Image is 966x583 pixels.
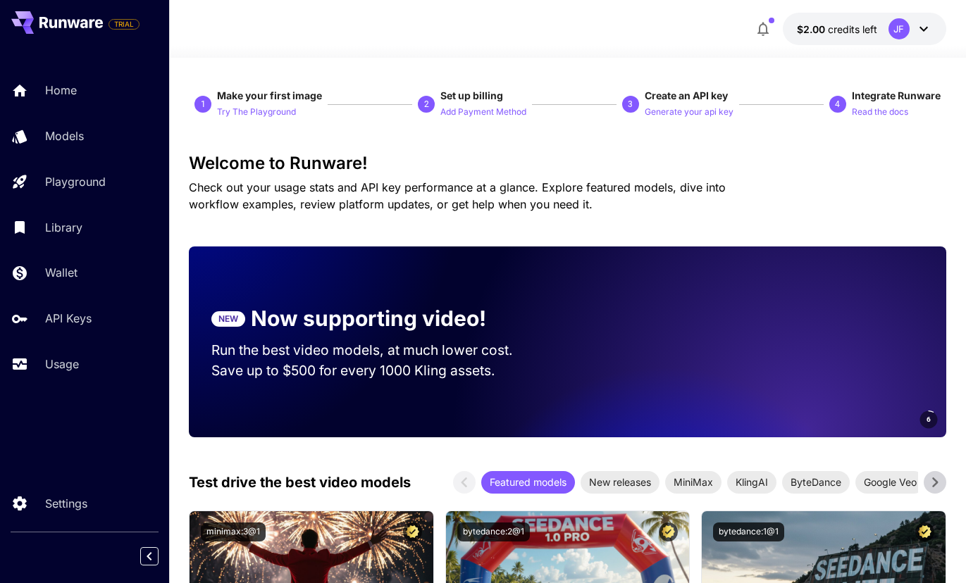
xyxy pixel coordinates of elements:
[440,106,526,119] p: Add Payment Method
[45,219,82,236] p: Library
[189,180,726,211] span: Check out your usage stats and API key performance at a glance. Explore featured models, dive int...
[140,547,159,565] button: Collapse sidebar
[828,23,877,35] span: credits left
[109,19,139,30] span: TRIAL
[109,15,140,32] span: Add your payment card to enable full platform functionality.
[481,475,575,489] span: Featured models
[45,356,79,372] p: Usage
[855,471,925,494] div: Google Veo
[45,264,78,281] p: Wallet
[581,475,660,489] span: New releases
[251,303,486,334] p: Now supporting video!
[217,89,322,101] span: Make your first image
[782,475,850,489] span: ByteDance
[217,106,296,119] p: Try The Playground
[852,106,908,119] p: Read the docs
[201,98,206,111] p: 1
[835,98,840,111] p: 4
[645,89,728,101] span: Create an API key
[189,153,946,173] h3: Welcome to Runware!
[211,340,540,361] p: Run the best video models, at much lower cost.
[45,310,92,327] p: API Keys
[713,522,784,541] button: bytedance:1@1
[727,471,776,494] div: KlingAI
[45,495,87,512] p: Settings
[855,475,925,489] span: Google Veo
[45,82,77,99] p: Home
[211,361,540,381] p: Save up to $500 for every 1000 Kling assets.
[782,471,850,494] div: ByteDance
[189,472,411,493] p: Test drive the best video models
[581,471,660,494] div: New releases
[783,13,946,45] button: $2.00JF
[45,173,106,190] p: Playground
[727,475,776,489] span: KlingAI
[645,106,733,119] p: Generate your api key
[797,23,828,35] span: $2.00
[927,414,931,425] span: 6
[628,98,633,111] p: 3
[797,22,877,37] div: $2.00
[45,127,84,144] p: Models
[665,471,722,494] div: MiniMax
[440,89,503,101] span: Set up billing
[403,522,422,541] button: Certified Model – Vetted for best performance and includes a commercial license.
[424,98,429,111] p: 2
[440,103,526,120] button: Add Payment Method
[201,522,266,541] button: minimax:3@1
[481,471,575,494] div: Featured models
[665,475,722,489] span: MiniMax
[217,103,296,120] button: Try The Playground
[852,89,941,101] span: Integrate Runware
[151,544,169,569] div: Collapse sidebar
[457,522,530,541] button: bytedance:2@1
[915,522,934,541] button: Certified Model – Vetted for best performance and includes a commercial license.
[645,103,733,120] button: Generate your api key
[659,522,678,541] button: Certified Model – Vetted for best performance and includes a commercial license.
[852,103,908,120] button: Read the docs
[888,18,910,39] div: JF
[218,313,238,325] p: NEW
